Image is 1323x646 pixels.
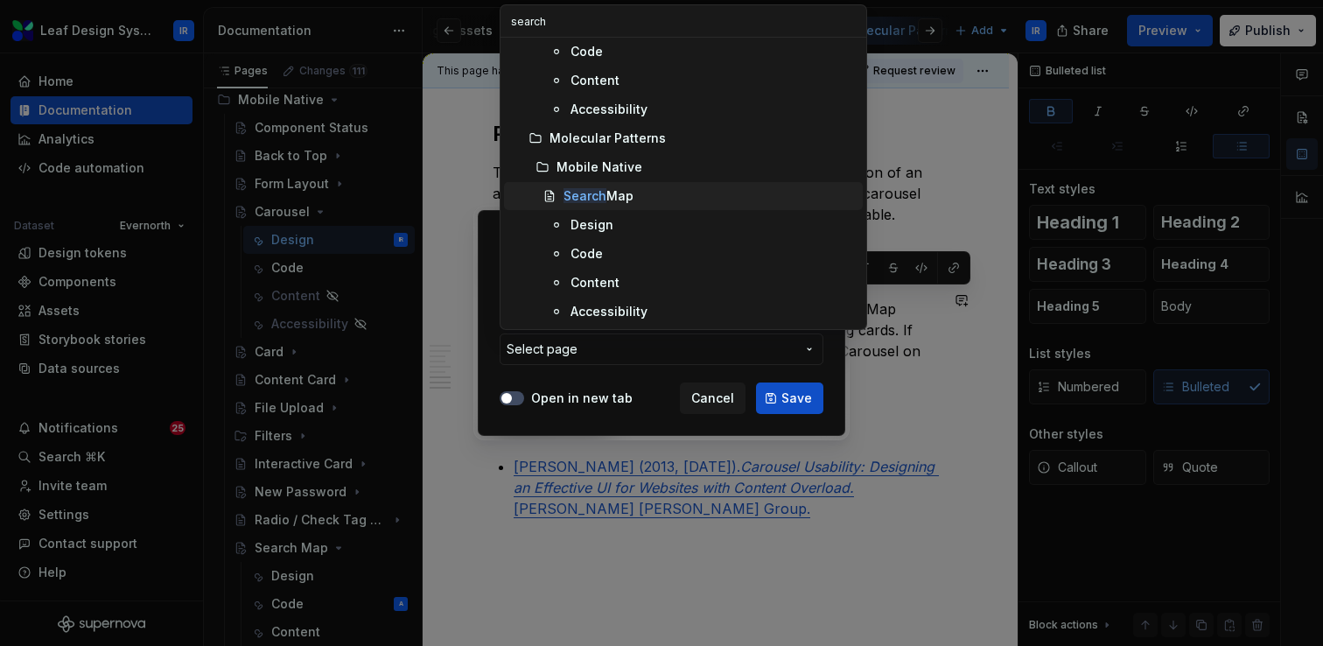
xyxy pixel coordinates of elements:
div: Code [570,245,603,263]
div: Accessibility [570,101,647,118]
div: Search in pages... [500,38,866,329]
div: Mobile Native [556,158,642,176]
div: Accessibility [570,303,647,320]
div: Content [570,274,619,291]
input: Search in pages... [500,5,866,37]
div: Code [570,43,603,60]
div: Design [570,216,613,234]
div: Content [570,72,619,89]
div: Map [563,187,633,205]
mark: Search [563,188,606,203]
div: Molecular Patterns [549,130,666,147]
